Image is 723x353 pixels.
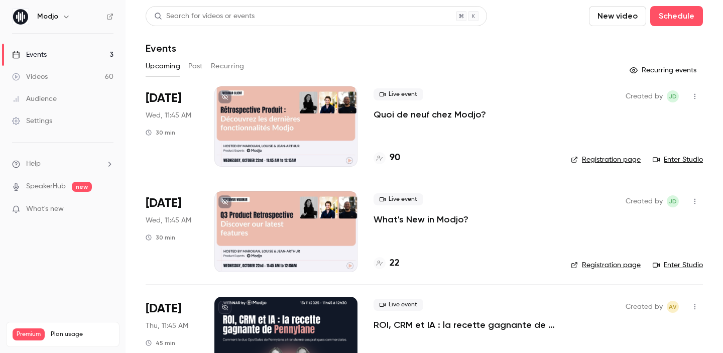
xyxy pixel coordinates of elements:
img: Modjo [13,9,29,25]
span: Live event [374,193,423,205]
span: new [72,182,92,192]
div: Events [12,50,47,60]
h1: Events [146,42,176,54]
a: ROI, CRM et IA : la recette gagnante de [PERSON_NAME] [374,319,555,331]
span: Wed, 11:45 AM [146,110,191,121]
div: Oct 15 Wed, 11:45 AM (Europe/Paris) [146,86,198,167]
span: What's new [26,204,64,214]
span: Jean-Arthur Dujoncquoy [667,90,679,102]
div: Oct 22 Wed, 11:45 AM (Europe/Paris) [146,191,198,272]
div: Audience [12,94,57,104]
div: 45 min [146,339,175,347]
li: help-dropdown-opener [12,159,113,169]
span: Live event [374,299,423,311]
button: Schedule [650,6,703,26]
a: 90 [374,151,400,165]
span: Thu, 11:45 AM [146,321,188,331]
div: Videos [12,72,48,82]
a: SpeakerHub [26,181,66,192]
span: Created by [626,301,663,313]
span: Live event [374,88,423,100]
span: [DATE] [146,195,181,211]
button: Recurring events [625,62,703,78]
span: Jean-Arthur Dujoncquoy [667,195,679,207]
span: JD [669,90,677,102]
a: 22 [374,257,400,270]
span: Plan usage [51,330,113,338]
div: Settings [12,116,52,126]
span: Created by [626,195,663,207]
a: Registration page [571,155,641,165]
span: [DATE] [146,90,181,106]
span: AV [669,301,677,313]
span: Wed, 11:45 AM [146,215,191,225]
span: Aurélie Voisin [667,301,679,313]
a: Registration page [571,260,641,270]
span: [DATE] [146,301,181,317]
button: Upcoming [146,58,180,74]
button: Past [188,58,203,74]
span: Help [26,159,41,169]
a: Enter Studio [653,260,703,270]
button: New video [589,6,646,26]
a: Enter Studio [653,155,703,165]
div: 30 min [146,233,175,242]
a: What's New in Modjo? [374,213,468,225]
button: Recurring [211,58,245,74]
h4: 22 [390,257,400,270]
div: 30 min [146,129,175,137]
h4: 90 [390,151,400,165]
div: Search for videos or events [154,11,255,22]
a: Quoi de neuf chez Modjo? [374,108,486,121]
span: Premium [13,328,45,340]
span: Created by [626,90,663,102]
h6: Modjo [37,12,58,22]
span: JD [669,195,677,207]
